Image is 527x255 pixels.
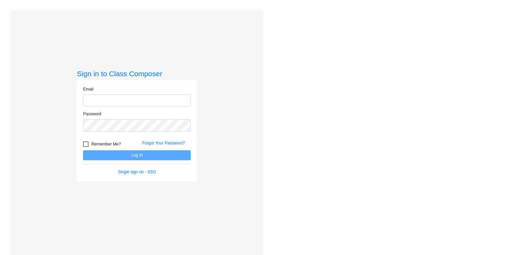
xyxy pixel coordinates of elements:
[91,140,121,148] span: Remember Me?
[118,170,156,174] a: Single sign on - SSO
[142,141,185,146] a: Forgot Your Password?
[83,86,93,92] label: Email
[83,150,191,160] button: Log In
[83,111,101,117] label: Password
[77,69,197,78] h3: Sign in to Class Composer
